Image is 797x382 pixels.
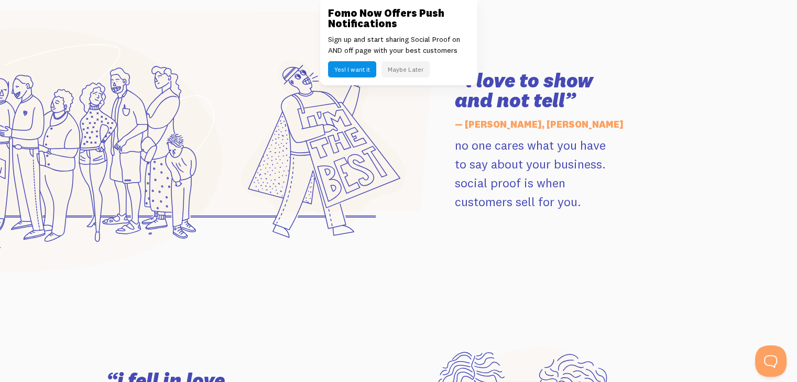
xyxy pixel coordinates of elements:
[755,345,787,377] iframe: Help Scout Beacon - Open
[328,34,470,56] p: Sign up and start sharing Social Proof on AND off page with your best customers
[455,136,691,211] p: no one cares what you have to say about your business. social proof is when customers sell for you.
[455,114,691,136] h5: — [PERSON_NAME], [PERSON_NAME]
[381,61,430,77] button: Maybe Later
[328,61,376,77] button: Yes! I want it
[328,8,470,29] h3: Fomo Now Offers Push Notifications
[455,71,691,110] h3: “i love to show and not tell”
